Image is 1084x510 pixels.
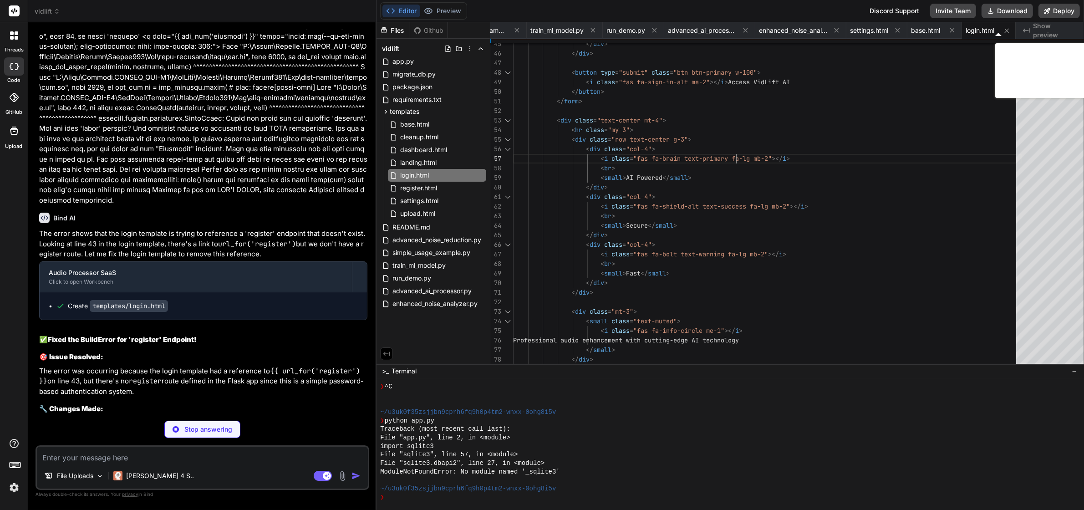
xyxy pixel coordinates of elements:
[490,259,501,269] div: 68
[651,240,655,249] span: >
[626,145,651,153] span: "col-4"
[615,68,619,76] span: =
[575,116,593,124] span: class
[380,433,510,442] span: File "app.py", line 2, in <module>
[392,56,415,67] span: app.py
[673,221,677,229] span: >
[490,58,501,68] div: 47
[651,68,670,76] span: class
[502,192,514,202] div: Click to collapse the range.
[399,183,438,194] span: register.html
[783,154,786,163] span: i
[768,250,779,258] span: ></
[648,221,655,229] span: </
[611,154,630,163] span: class
[586,231,593,239] span: </
[490,316,501,326] div: 74
[68,301,168,311] div: Create
[399,170,430,181] span: login.html
[530,26,584,35] span: train_ml_model.py
[611,250,630,258] span: class
[377,26,410,35] div: Files
[728,78,790,86] span: Access VidLift AI
[604,231,608,239] span: >
[590,355,593,363] span: >
[490,125,501,135] div: 54
[1038,4,1080,18] button: Deploy
[604,202,608,210] span: i
[49,278,343,286] div: Click to open Workbench
[490,173,501,183] div: 59
[677,317,681,325] span: >
[579,87,601,96] span: button
[615,78,619,86] span: =
[8,76,20,84] label: code
[490,97,501,106] div: 51
[96,472,104,480] img: Pick Models
[502,116,514,125] div: Click to collapse the range.
[337,471,348,481] img: attachment
[579,49,590,57] span: div
[39,352,103,361] strong: 🎯 Issue Resolved:
[575,126,582,134] span: hr
[626,240,651,249] span: "col-4"
[601,173,604,182] span: <
[490,211,501,221] div: 63
[399,157,438,168] span: landing.html
[850,26,888,35] span: settings.html
[1033,21,1077,40] span: Show preview
[490,288,501,297] div: 71
[662,116,666,124] span: >
[601,212,604,220] span: <
[590,49,593,57] span: >
[604,164,611,172] span: br
[490,183,501,192] div: 60
[184,425,232,434] p: Stop answering
[4,46,24,54] label: threads
[392,247,471,258] span: simple_usage_example.py
[392,94,443,105] span: requirements.txt
[502,316,514,326] div: Click to collapse the range.
[772,154,783,163] span: ></
[790,202,801,210] span: ></
[48,335,197,344] strong: Fixed the BuildError for 'register' Endpoint!
[593,279,604,287] span: div
[557,97,564,105] span: </
[630,326,633,335] span: =
[590,317,608,325] span: small
[604,183,608,191] span: >
[490,154,501,163] div: 57
[490,230,501,240] div: 65
[380,468,560,476] span: ModuleNotFoundError: No module named '_sqlite3'
[783,250,786,258] span: >
[593,231,604,239] span: div
[490,355,501,364] div: 78
[724,78,728,86] span: >
[399,119,430,130] span: base.html
[604,240,622,249] span: class
[122,491,138,497] span: privacy
[90,300,168,312] code: templates/login.html
[604,250,608,258] span: i
[490,163,501,173] div: 58
[590,240,601,249] span: div
[571,87,579,96] span: </
[604,173,622,182] span: small
[604,269,622,277] span: small
[502,135,514,144] div: Click to collapse the range.
[399,144,448,155] span: dashboard.html
[392,69,437,80] span: migrate_db.py
[490,307,501,316] div: 73
[608,336,739,344] span: ment with cutting-edge AI technology
[611,346,615,354] span: >
[608,307,611,316] span: =
[611,164,615,172] span: >
[399,132,439,143] span: cleanup.html
[392,286,473,296] span: advanced_ai_processor.py
[218,240,296,249] code: url_for('register')
[490,87,501,97] div: 50
[380,417,385,425] span: ❯
[53,214,76,223] h6: Bind AI
[601,260,604,268] span: <
[721,78,724,86] span: i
